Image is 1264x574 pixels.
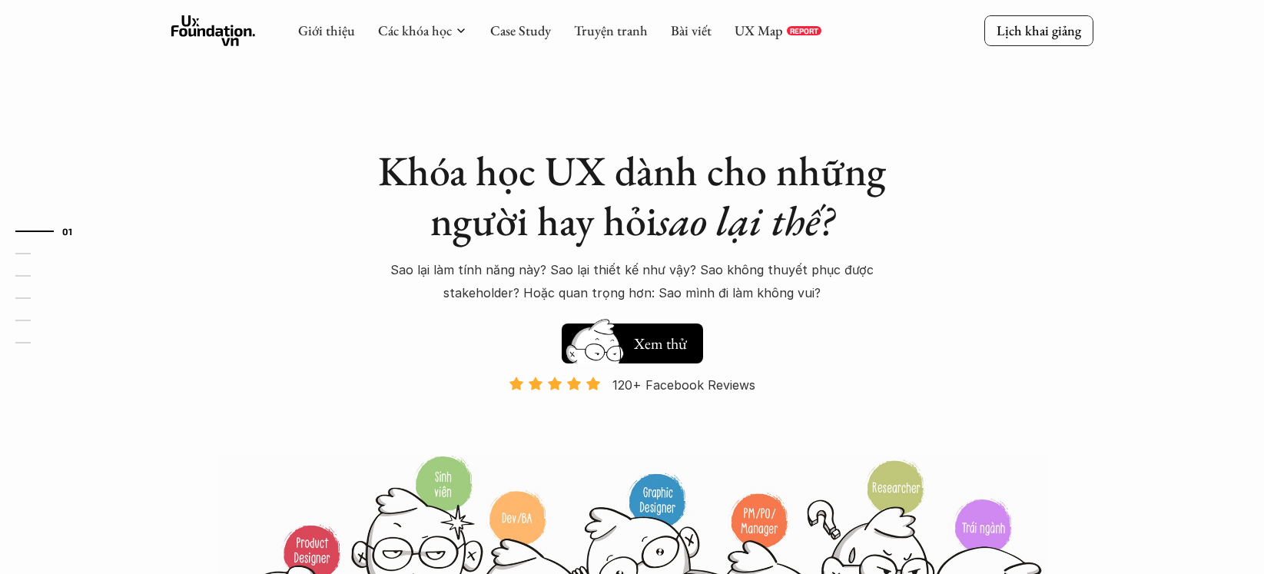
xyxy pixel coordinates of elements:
[298,22,355,39] a: Giới thiệu
[984,15,1093,45] a: Lịch khai giảng
[657,194,834,247] em: sao lại thế?
[562,316,703,363] a: Xem thử
[997,22,1081,39] p: Lịch khai giảng
[671,22,712,39] a: Bài viết
[787,26,821,35] a: REPORT
[371,258,894,305] p: Sao lại làm tính năng này? Sao lại thiết kế như vậy? Sao không thuyết phục được stakeholder? Hoặc...
[735,22,783,39] a: UX Map
[496,376,769,453] a: 120+ Facebook Reviews
[378,22,452,39] a: Các khóa học
[634,333,687,354] h5: Xem thử
[490,22,551,39] a: Case Study
[15,222,88,241] a: 01
[612,373,755,396] p: 120+ Facebook Reviews
[574,22,648,39] a: Truyện tranh
[790,26,818,35] p: REPORT
[62,226,73,237] strong: 01
[363,146,901,246] h1: Khóa học UX dành cho những người hay hỏi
